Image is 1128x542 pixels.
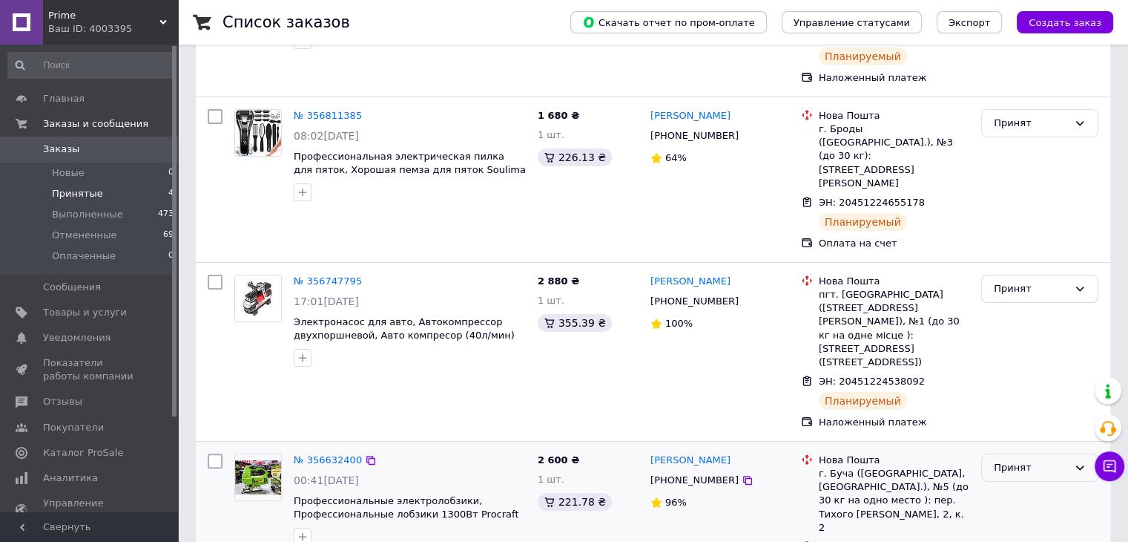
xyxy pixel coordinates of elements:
div: Планируемый [819,392,907,410]
div: 355.39 ₴ [538,314,612,332]
div: [PHONE_NUMBER] [647,471,742,490]
div: Нова Пошта [819,275,969,288]
span: Главная [43,92,85,105]
span: Товары и услуги [43,306,127,319]
span: 0 [168,249,174,263]
div: [PHONE_NUMBER] [647,292,742,311]
a: [PERSON_NAME] [650,454,730,468]
a: Создать заказ [1002,16,1113,27]
span: ЭН: 20451224655178 [819,197,925,208]
span: 69 [163,229,174,242]
div: Планируемый [819,213,907,231]
div: Принят [994,460,1068,476]
span: 96% [665,497,687,508]
div: 226.13 ₴ [538,148,612,166]
span: Сообщения [43,281,101,294]
span: 0 [168,166,174,180]
span: Покупатели [43,421,104,434]
span: 2 880 ₴ [538,275,579,287]
div: Ваш ID: 4003395 [48,22,178,36]
span: Управление статусами [794,17,910,28]
span: Уведомления [43,331,111,345]
span: Prime [48,9,159,22]
button: Скачать отчет по пром-оплате [570,11,767,33]
a: Фото товару [234,109,282,157]
span: 1 шт. [538,474,564,485]
span: 1 680 ₴ [538,110,579,121]
div: 221.78 ₴ [538,493,612,511]
span: 4 [168,187,174,200]
span: Отмененные [52,229,116,242]
span: Управление сайтом [43,497,137,523]
span: 00:41[DATE] [294,474,359,486]
span: Выполненные [52,208,123,221]
a: № 356811385 [294,110,362,121]
a: Профессиональная электрическая пилка для пяток, Хорошая пемза для пяток Soulima ([GEOGRAPHIC_DATA... [294,151,526,189]
span: 64% [665,152,687,163]
div: Планируемый [819,48,907,65]
button: Управление статусами [782,11,922,33]
span: Принятые [52,187,103,200]
span: Оплаченные [52,249,116,263]
span: Скачать отчет по пром-оплате [582,16,755,29]
a: Фото товару [234,275,282,322]
span: 17:01[DATE] [294,296,359,307]
span: 08:02[DATE] [294,130,359,142]
span: Отзывы [43,395,82,408]
div: г. Броды ([GEOGRAPHIC_DATA].), №3 (до 30 кг): [STREET_ADDRESS][PERSON_NAME] [819,123,969,190]
img: Фото товару [235,460,281,495]
span: 1 шт. [538,129,564,140]
div: пгт. [GEOGRAPHIC_DATA] ([STREET_ADDRESS][PERSON_NAME]), №1 (до 30 кг на одне місце ): [STREET_ADD... [819,288,969,369]
span: Аналитика [43,471,98,485]
span: Создать заказ [1029,17,1101,28]
div: Нова Пошта [819,109,969,123]
a: № 356632400 [294,454,362,466]
div: Принят [994,116,1068,131]
button: Создать заказ [1017,11,1113,33]
div: Наложенный платеж [819,71,969,85]
a: № 356747795 [294,275,362,287]
span: Заказы и сообщения [43,117,148,131]
div: Оплата на счет [819,237,969,250]
a: Профессиональные электролобзики, Профессиональные лобзики 1300Вт Procraft ([GEOGRAPHIC_DATA]), PRM [294,495,518,534]
span: 1 шт. [538,295,564,306]
h1: Список заказов [222,13,350,31]
span: Показатели работы компании [43,356,137,383]
span: Заказы [43,143,79,156]
span: Новые [52,166,85,180]
div: Наложенный платеж [819,416,969,429]
div: [PHONE_NUMBER] [647,126,742,146]
span: ЭН: 20451224538092 [819,376,925,387]
img: Фото товару [235,110,281,156]
a: [PERSON_NAME] [650,275,730,289]
span: 473 [158,208,174,221]
span: 100% [665,318,693,329]
div: Принят [994,281,1068,297]
a: [PERSON_NAME] [650,109,730,123]
img: Фото товару [235,275,281,321]
button: Чат с покупателем [1095,451,1124,481]
span: Экспорт [949,17,990,28]
a: Электронасос для авто, Автокомпрессор двухпоршневой, Авто компресор (40л/мин) INTERTOOL, PRM [294,316,515,355]
a: Фото товару [234,454,282,501]
span: 2 600 ₴ [538,454,579,466]
div: Нова Пошта [819,454,969,467]
span: Каталог ProSale [43,446,123,460]
button: Экспорт [937,11,1002,33]
input: Поиск [7,52,175,79]
div: г. Буча ([GEOGRAPHIC_DATA], [GEOGRAPHIC_DATA].), №5 (до 30 кг на одно место ): пер. Тихого [PERSO... [819,467,969,535]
